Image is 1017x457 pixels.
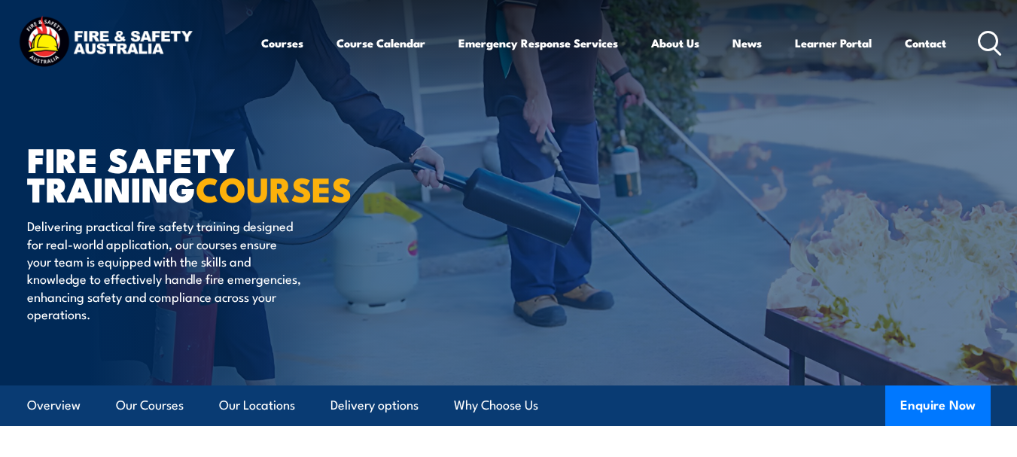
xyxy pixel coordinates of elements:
[27,144,399,203] h1: FIRE SAFETY TRAINING
[196,162,352,214] strong: COURSES
[651,25,699,61] a: About Us
[795,25,872,61] a: Learner Portal
[116,385,184,425] a: Our Courses
[27,217,302,322] p: Delivering practical fire safety training designed for real-world application, our courses ensure...
[885,385,991,426] button: Enquire Now
[458,25,618,61] a: Emergency Response Services
[219,385,295,425] a: Our Locations
[261,25,303,61] a: Courses
[454,385,538,425] a: Why Choose Us
[27,385,81,425] a: Overview
[330,385,419,425] a: Delivery options
[905,25,946,61] a: Contact
[732,25,762,61] a: News
[336,25,425,61] a: Course Calendar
